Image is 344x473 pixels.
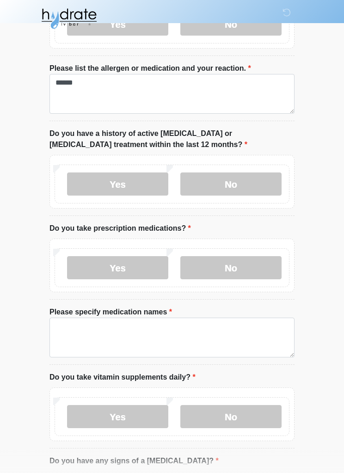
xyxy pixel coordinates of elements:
[40,7,98,30] img: Hydrate IV Bar - Glendale Logo
[67,172,168,196] label: Yes
[180,172,282,196] label: No
[49,128,295,150] label: Do you have a history of active [MEDICAL_DATA] or [MEDICAL_DATA] treatment within the last 12 mon...
[180,405,282,428] label: No
[67,256,168,279] label: Yes
[180,256,282,279] label: No
[49,455,219,467] label: Do you have any signs of a [MEDICAL_DATA]?
[49,372,196,383] label: Do you take vitamin supplements daily?
[49,307,172,318] label: Please specify medication names
[49,63,251,74] label: Please list the allergen or medication and your reaction.
[67,405,168,428] label: Yes
[49,223,191,234] label: Do you take prescription medications?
